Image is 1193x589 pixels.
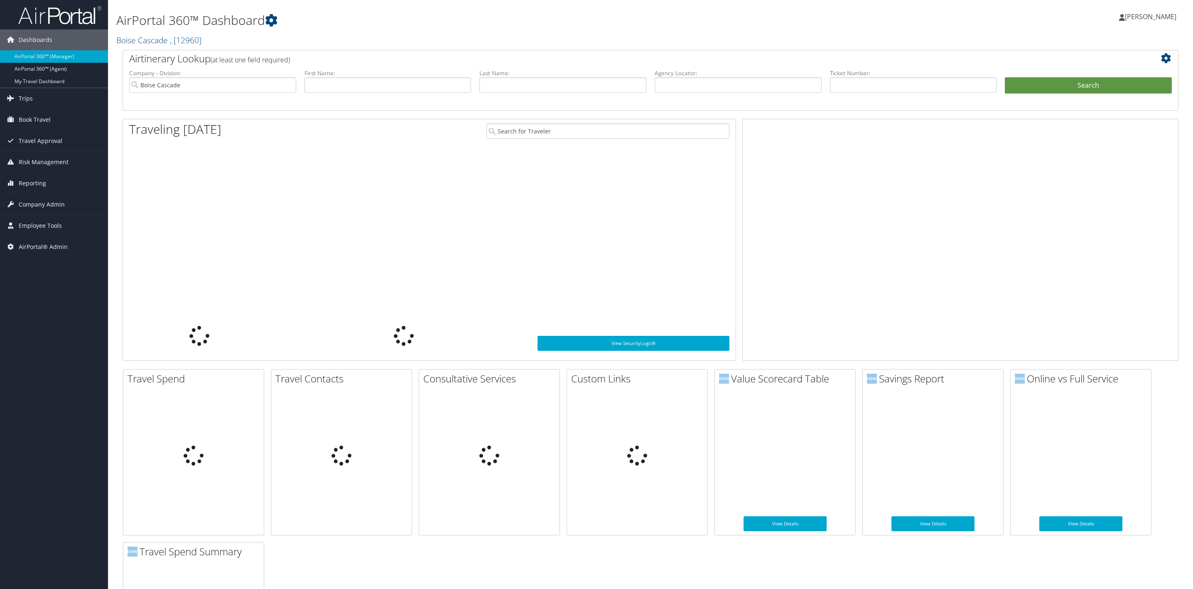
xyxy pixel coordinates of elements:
[18,5,101,25] img: airportal-logo.png
[1015,374,1025,384] img: domo-logo.png
[719,372,855,386] h2: Value Scorecard Table
[1119,4,1185,29] a: [PERSON_NAME]
[19,215,62,236] span: Employee Tools
[129,69,296,77] label: Company - Division:
[867,374,877,384] img: domo-logo.png
[1125,12,1176,21] span: [PERSON_NAME]
[19,109,51,130] span: Book Travel
[423,372,560,386] h2: Consultative Services
[116,35,201,46] a: Boise Cascade
[304,69,471,77] label: First Name:
[538,336,729,351] a: View SecurityLogic®
[275,372,412,386] h2: Travel Contacts
[655,69,822,77] label: Agency Locator:
[830,69,997,77] label: Ticket Number:
[129,121,221,138] h1: Traveling [DATE]
[19,173,46,194] span: Reporting
[479,69,646,77] label: Last Name:
[170,35,201,46] span: , [ 12960 ]
[116,12,829,29] h1: AirPortal 360™ Dashboard
[19,237,68,257] span: AirPortal® Admin
[571,372,707,386] h2: Custom Links
[1039,516,1122,531] a: View Details
[128,545,264,559] h2: Travel Spend Summary
[211,55,290,64] span: (at least one field required)
[1005,77,1172,94] button: Search
[129,52,1084,66] h2: Airtinerary Lookup
[19,131,62,151] span: Travel Approval
[128,372,264,386] h2: Travel Spend
[19,30,52,50] span: Dashboards
[744,516,827,531] a: View Details
[719,374,729,384] img: domo-logo.png
[891,516,975,531] a: View Details
[19,194,65,215] span: Company Admin
[19,88,33,109] span: Trips
[1015,372,1151,386] h2: Online vs Full Service
[128,547,137,557] img: domo-logo.png
[19,152,69,173] span: Risk Management
[486,123,729,139] input: Search for Traveler
[867,372,1003,386] h2: Savings Report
